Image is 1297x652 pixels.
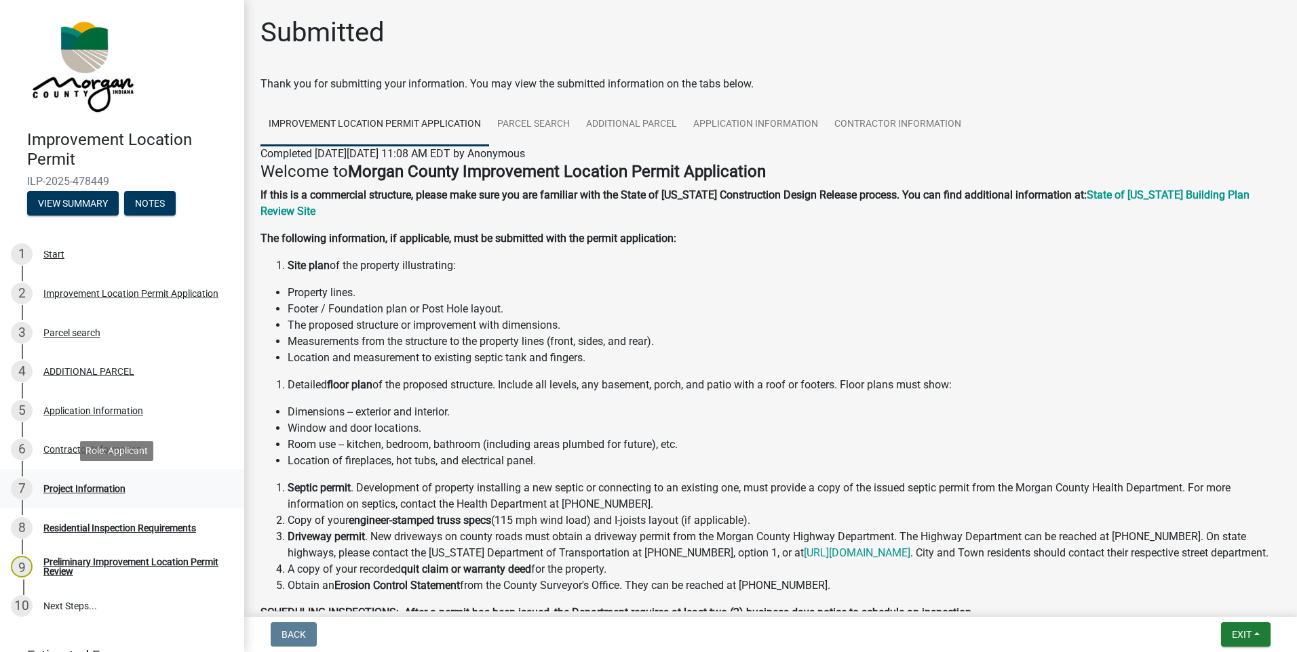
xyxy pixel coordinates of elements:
div: Role: Applicant [80,441,153,461]
a: Application Information [685,103,826,146]
li: Dimensions -- exterior and interior. [288,404,1281,420]
strong: floor plan [327,378,372,391]
div: Preliminary Improvement Location Permit Review [43,557,222,576]
div: Contractor Information [43,445,142,454]
li: Location of fireplaces, hot tubs, and electrical panel. [288,453,1281,469]
li: Copy of your (115 mph wind load) and I-joists layout (if applicable). [288,512,1281,529]
div: Residential Inspection Requirements [43,523,196,533]
div: 4 [11,361,33,382]
a: Parcel search [489,103,578,146]
span: Completed [DATE][DATE] 11:08 AM EDT by Anonymous [260,147,525,160]
div: ADDITIONAL PARCEL [43,367,134,376]
li: Room use -- kitchen, bedroom, bathroom (including areas plumbed for future), etc. [288,436,1281,453]
strong: The following information, if applicable, must be submitted with the permit application: [260,232,676,245]
a: ADDITIONAL PARCEL [578,103,685,146]
span: Back [282,629,306,640]
li: Location and measurement to existing septic tank and fingers. [288,350,1281,366]
a: State of [US_STATE] Building Plan Review Site [260,188,1250,218]
div: 8 [11,517,33,539]
li: Measurements from the structure to the property lines (front, sides, and rear). [288,333,1281,350]
li: of the property illustrating: [288,258,1281,274]
div: 7 [11,478,33,500]
div: Start [43,249,64,259]
h1: Submitted [260,16,385,49]
div: 3 [11,322,33,344]
strong: Morgan County Improvement Location Permit Application [348,162,766,181]
div: Application Information [43,406,143,415]
li: . Development of property installing a new septic or connecting to an existing one, must provide ... [288,480,1281,512]
div: 10 [11,595,33,617]
strong: Erosion Control Statement [334,579,460,592]
li: A copy of your recorded for the property. [288,561,1281,577]
div: 5 [11,400,33,422]
span: Exit [1232,629,1252,640]
strong: engineer-stamped truss specs [349,514,491,527]
a: Improvement Location Permit Application [260,103,489,146]
span: ILP-2025-478449 [27,175,217,188]
li: Property lines. [288,285,1281,301]
li: The proposed structure or improvement with dimensions. [288,317,1281,333]
wm-modal-confirm: Summary [27,199,119,209]
div: 6 [11,439,33,460]
div: 2 [11,283,33,304]
strong: quit claim or warranty deed [401,563,531,575]
div: Parcel search [43,328,100,338]
div: Thank you for submitting your information. You may view the submitted information on the tabs below. [260,76,1281,92]
strong: If this is a commercial structure, please make sure you are familiar with the State of [US_STATE]... [260,188,1087,201]
li: Footer / Foundation plan or Post Hole layout. [288,301,1281,317]
strong: SCHEDULING INSPECTIONS: After a permit has been issued, the Department requires at least two (2) ... [260,606,974,619]
h4: Welcome to [260,162,1281,182]
button: View Summary [27,191,119,216]
button: Back [271,622,317,647]
div: 9 [11,556,33,577]
a: Contractor Information [826,103,969,146]
div: Project Information [43,484,125,493]
div: Improvement Location Permit Application [43,289,218,298]
button: Notes [124,191,176,216]
h4: Improvement Location Permit [27,130,233,169]
strong: Septic permit [288,481,351,494]
a: [URL][DOMAIN_NAME] [804,546,910,559]
li: Window and door locations. [288,420,1281,436]
li: Obtain an from the County Surveyor's Office. They can be reached at [PHONE_NUMBER]. [288,577,1281,594]
img: Morgan County, Indiana [27,14,136,116]
wm-modal-confirm: Notes [124,199,176,209]
button: Exit [1221,622,1271,647]
li: Detailed of the proposed structure. Include all levels, any basement, porch, and patio with a roo... [288,377,1281,393]
li: . New driveways on county roads must obtain a driveway permit from the Morgan County Highway Depa... [288,529,1281,561]
div: 1 [11,243,33,265]
strong: Driveway permit [288,530,365,543]
strong: Site plan [288,259,330,272]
